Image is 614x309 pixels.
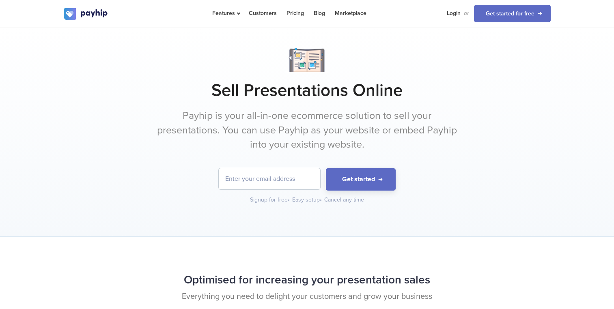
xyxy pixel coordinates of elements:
[64,80,551,101] h1: Sell Presentations Online
[326,168,396,191] button: Get started
[288,196,290,203] span: •
[320,196,322,203] span: •
[212,10,239,17] span: Features
[474,5,551,22] a: Get started for free
[219,168,320,189] input: Enter your email address
[64,291,551,303] p: Everything you need to delight your customers and grow your business
[155,109,459,152] p: Payhip is your all-in-one ecommerce solution to sell your presentations. You can use Payhip as yo...
[64,269,551,291] h2: Optimised for increasing your presentation sales
[64,8,108,20] img: logo.svg
[287,48,327,72] img: Notebook.png
[292,196,323,204] div: Easy setup
[250,196,291,204] div: Signup for free
[324,196,364,204] div: Cancel any time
